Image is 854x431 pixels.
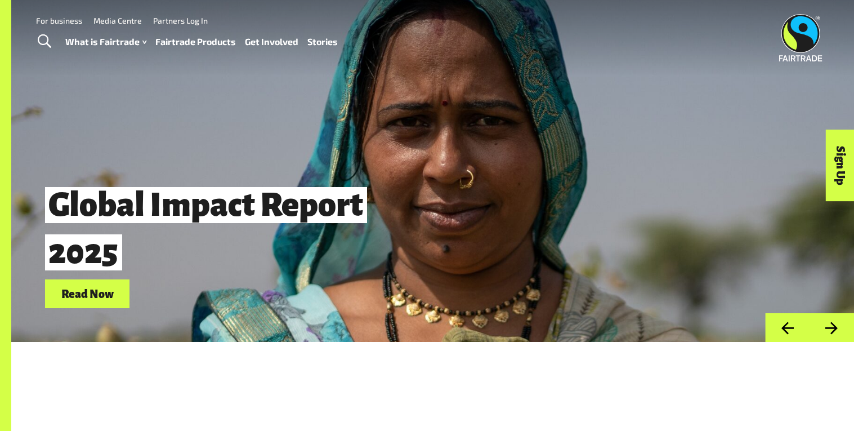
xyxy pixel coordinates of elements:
a: What is Fairtrade [65,34,146,50]
img: Fairtrade Australia New Zealand logo [779,14,822,61]
a: Get Involved [245,34,298,50]
a: Fairtrade Products [155,34,236,50]
button: Previous [765,313,810,342]
a: Media Centre [93,16,142,25]
a: Stories [307,34,338,50]
a: For business [36,16,82,25]
a: Toggle Search [30,28,58,56]
a: Read Now [45,279,129,308]
span: Global Impact Report 2025 [45,187,367,270]
a: Partners Log In [153,16,208,25]
button: Next [810,313,854,342]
